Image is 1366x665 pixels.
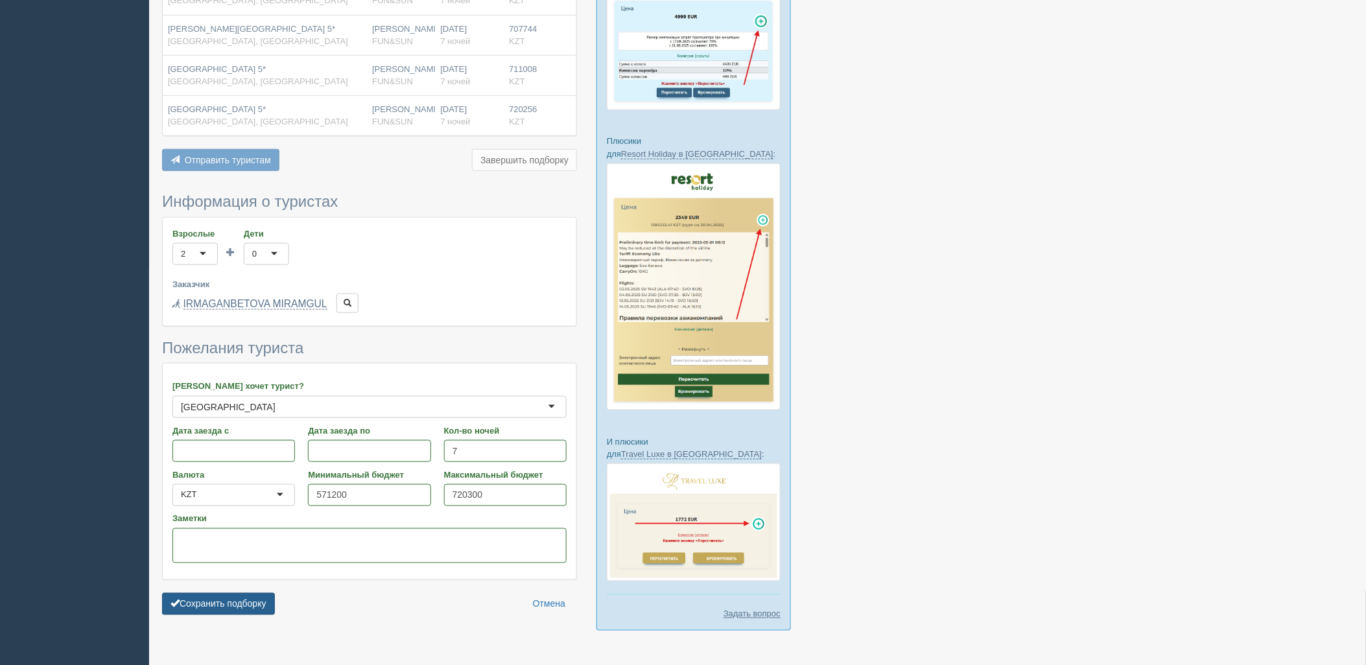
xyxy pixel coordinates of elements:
a: Задать вопрос [724,608,781,620]
label: Заказчик [172,278,567,290]
button: Отправить туристам [162,149,279,171]
div: [DATE] [440,104,499,128]
div: 2 [181,248,185,261]
span: Пожелания туриста [162,339,303,356]
div: 0 [252,248,257,261]
a: Resort Holiday в [GEOGRAPHIC_DATA] [621,149,773,159]
span: [PERSON_NAME][GEOGRAPHIC_DATA] 5* [168,24,335,34]
label: Дата заезда по [308,425,430,437]
a: IRMAGANBETOVA MIRAMGUL [183,298,327,310]
span: KZT [509,36,525,46]
div: [DATE] [440,23,499,47]
label: Дети [244,227,289,240]
label: Взрослые [172,227,218,240]
label: Максимальный бюджет [444,469,567,481]
div: [GEOGRAPHIC_DATA] [181,401,276,414]
div: [PERSON_NAME] [372,64,430,87]
span: [GEOGRAPHIC_DATA], [GEOGRAPHIC_DATA] [168,117,348,126]
a: Отмена [524,593,574,615]
span: [GEOGRAPHIC_DATA], [GEOGRAPHIC_DATA] [168,76,348,86]
label: [PERSON_NAME] хочет турист? [172,380,567,392]
span: 7 ночей [440,76,470,86]
span: KZT [509,117,525,126]
span: 707744 [509,24,537,34]
span: 7 ночей [440,117,470,126]
p: Плюсики для : [607,135,781,159]
span: FUN&SUN [372,36,413,46]
button: Сохранить подборку [162,593,275,615]
h3: Информация о туристах [162,193,577,210]
span: [GEOGRAPHIC_DATA] 5* [168,64,266,74]
label: Валюта [172,469,295,481]
img: resort-holiday-%D0%BF%D1%96%D0%B4%D0%B1%D1%96%D1%80%D0%BA%D0%B0-%D1%81%D1%80%D0%BC-%D0%B4%D0%BB%D... [607,163,781,411]
label: Минимальный бюджет [308,469,430,481]
span: 7 ночей [440,36,470,46]
span: [GEOGRAPHIC_DATA] 5* [168,104,266,114]
label: Дата заезда с [172,425,295,437]
img: travel-luxe-%D0%BF%D0%BE%D0%B4%D0%B1%D0%BE%D1%80%D0%BA%D0%B0-%D1%81%D1%80%D0%BC-%D0%B4%D0%BB%D1%8... [607,463,781,581]
p: И плюсики для : [607,436,781,460]
button: Завершить подборку [472,149,577,171]
span: Отправить туристам [185,155,271,165]
div: [PERSON_NAME] [372,104,430,128]
span: [GEOGRAPHIC_DATA], [GEOGRAPHIC_DATA] [168,36,348,46]
a: Travel Luxe в [GEOGRAPHIC_DATA] [621,449,762,460]
span: FUN&SUN [372,76,413,86]
span: 711008 [509,64,537,74]
span: FUN&SUN [372,117,413,126]
input: 7-10 или 7,10,14 [444,440,567,462]
div: [DATE] [440,64,499,87]
span: KZT [509,76,525,86]
div: [PERSON_NAME] [372,23,430,47]
label: Заметки [172,513,567,525]
span: 720256 [509,104,537,114]
div: KZT [181,489,197,502]
label: Кол-во ночей [444,425,567,437]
